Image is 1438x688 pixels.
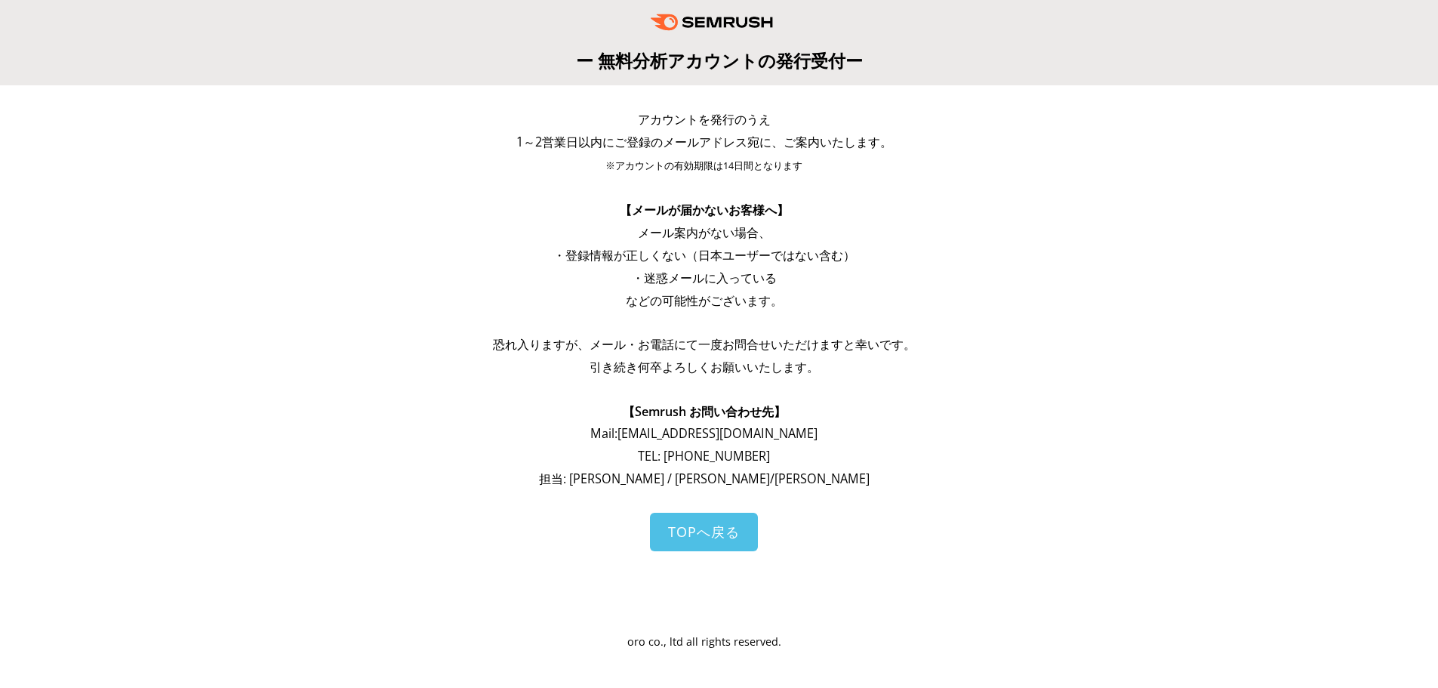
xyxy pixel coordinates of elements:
[590,425,818,442] span: Mail: [EMAIL_ADDRESS][DOMAIN_NAME]
[668,523,740,541] span: TOPへ戻る
[605,159,802,172] span: ※アカウントの有効期限は14日間となります
[638,224,771,241] span: メール案内がない場合、
[623,403,786,420] span: 【Semrush お問い合わせ先】
[553,247,855,264] span: ・登録情報が正しくない（日本ユーザーではない含む）
[516,134,892,150] span: 1～2営業日以内にご登録のメールアドレス宛に、ご案内いたします。
[539,470,870,487] span: 担当: [PERSON_NAME] / [PERSON_NAME]/[PERSON_NAME]
[638,111,771,128] span: アカウントを発行のうえ
[627,634,781,649] span: oro co., ltd all rights reserved.
[650,513,758,551] a: TOPへ戻る
[620,202,789,218] span: 【メールが届かないお客様へ】
[576,48,863,73] span: ー 無料分析アカウントの発行受付ー
[493,336,916,353] span: 恐れ入りますが、メール・お電話にて一度お問合せいただけますと幸いです。
[626,292,783,309] span: などの可能性がございます。
[632,270,777,286] span: ・迷惑メールに入っている
[638,448,770,464] span: TEL: [PHONE_NUMBER]
[590,359,819,375] span: 引き続き何卒よろしくお願いいたします。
